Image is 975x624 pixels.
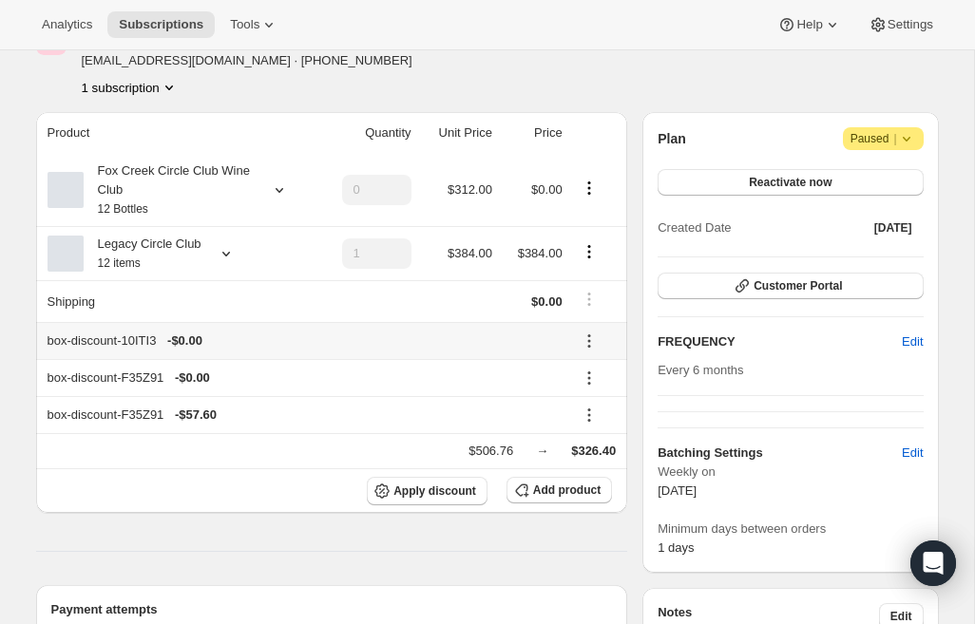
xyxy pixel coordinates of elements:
button: Settings [857,11,945,38]
span: $384.00 [448,246,492,260]
button: Analytics [30,11,104,38]
button: [DATE] [863,215,924,241]
div: Fox Creek Circle Club Wine Club [84,161,255,218]
button: Edit [890,327,934,357]
button: Reactivate now [658,169,923,196]
span: 1 days [658,540,694,555]
span: Weekly on [658,463,923,482]
span: Settings [888,17,933,32]
h2: Payment attempts [51,600,613,619]
button: Customer Portal [658,273,923,299]
button: Shipping actions [574,289,604,310]
span: Tools [230,17,259,32]
button: Product actions [574,241,604,262]
h2: FREQUENCY [658,332,902,351]
span: - $57.60 [175,406,217,425]
span: | [893,131,896,146]
span: $0.00 [531,294,563,309]
span: Reactivate now [749,175,832,190]
div: box-discount-F35Z91 [48,369,563,388]
span: Minimum days between orders [658,520,923,539]
button: Help [766,11,852,38]
div: Legacy Circle Club [84,235,201,273]
span: Subscriptions [119,17,203,32]
th: Price [498,112,568,154]
span: $326.40 [571,444,616,458]
th: Shipping [36,280,316,322]
span: Analytics [42,17,92,32]
div: → [536,442,548,461]
button: Edit [890,438,934,468]
span: Apply discount [393,483,476,499]
span: - $0.00 [167,331,202,350]
span: Customer Portal [754,278,842,293]
span: Every 6 months [658,363,743,377]
span: Paused [851,129,916,148]
span: $0.00 [531,182,563,197]
div: $506.76 [468,442,513,461]
span: Edit [902,332,923,351]
small: 12 items [98,256,141,270]
button: Apply discount [367,477,487,505]
span: Help [796,17,822,32]
span: $384.00 [518,246,563,260]
button: Product actions [574,178,604,199]
span: Edit [902,444,923,463]
h6: Batching Settings [658,444,902,463]
span: Edit [890,609,912,624]
span: [DATE] [874,220,912,236]
div: box-discount-10ITI3 [48,331,563,350]
button: Tools [219,11,290,38]
button: Product actions [82,78,179,97]
span: [DATE] [658,483,697,498]
th: Product [36,112,316,154]
small: 12 Bottles [98,202,148,216]
span: Add product [533,482,601,498]
button: Subscriptions [107,11,215,38]
span: - $0.00 [175,369,210,388]
div: Open Intercom Messenger [910,540,956,586]
span: [EMAIL_ADDRESS][DOMAIN_NAME] · [PHONE_NUMBER] [82,51,412,70]
button: Add product [507,477,612,503]
th: Unit Price [417,112,498,154]
span: $312.00 [448,182,492,197]
div: box-discount-F35Z91 [48,406,563,425]
span: Created Date [658,218,731,237]
h2: Plan [658,129,686,148]
th: Quantity [315,112,416,154]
